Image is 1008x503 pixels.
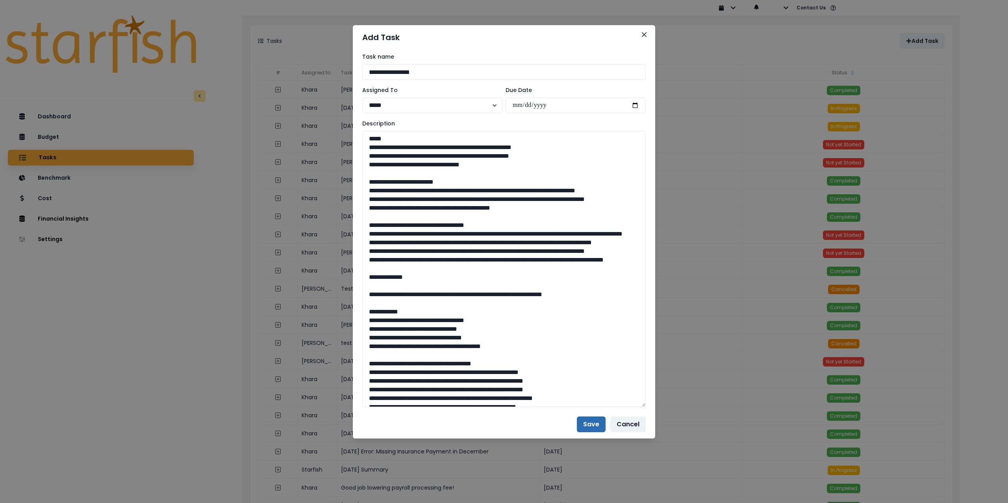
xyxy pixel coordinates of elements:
button: Save [577,416,606,432]
button: Close [638,28,650,41]
label: Task name [362,53,641,61]
header: Add Task [353,25,655,50]
label: Due Date [506,86,641,94]
button: Cancel [610,416,646,432]
label: Assigned To [362,86,498,94]
label: Description [362,120,641,128]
